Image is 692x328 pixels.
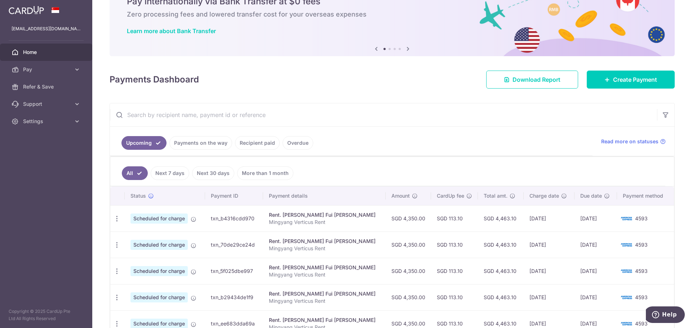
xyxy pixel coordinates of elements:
span: 4593 [635,242,648,248]
td: txn_b29434de1f9 [205,284,263,310]
span: Due date [580,192,602,199]
span: Scheduled for charge [130,292,188,302]
td: SGD 4,350.00 [386,284,431,310]
span: Refer & Save [23,83,71,90]
span: Scheduled for charge [130,240,188,250]
a: Create Payment [587,71,675,89]
th: Payment details [263,187,386,205]
img: Bank Card [619,214,634,223]
td: SGD 113.10 [431,284,478,310]
td: SGD 4,463.10 [478,284,524,310]
img: Bank Card [619,293,634,302]
td: txn_5f025dbe997 [205,258,263,284]
div: Rent. [PERSON_NAME] Fui [PERSON_NAME] [269,290,380,297]
span: 4593 [635,215,648,221]
a: Recipient paid [235,136,280,150]
div: Rent. [PERSON_NAME] Fui [PERSON_NAME] [269,211,380,219]
span: Amount [391,192,410,199]
td: [DATE] [524,232,575,258]
td: [DATE] [524,258,575,284]
a: Payments on the way [169,136,232,150]
iframe: Opens a widget where you can find more information [646,306,685,324]
td: SGD 4,350.00 [386,232,431,258]
a: Next 30 days [192,166,234,180]
td: [DATE] [524,284,575,310]
span: Settings [23,118,71,125]
a: Upcoming [121,136,167,150]
td: [DATE] [575,258,617,284]
td: SGD 4,350.00 [386,258,431,284]
a: Download Report [486,71,578,89]
img: Bank Card [619,267,634,275]
td: SGD 4,350.00 [386,205,431,232]
p: Mingyang Verticus Rent [269,219,380,226]
span: Scheduled for charge [130,266,188,276]
a: Learn more about Bank Transfer [127,27,216,35]
span: Create Payment [613,75,657,84]
td: SGD 4,463.10 [478,258,524,284]
a: All [122,166,148,180]
div: Rent. [PERSON_NAME] Fui [PERSON_NAME] [269,316,380,324]
p: [EMAIL_ADDRESS][DOMAIN_NAME] [12,25,81,32]
span: 4593 [635,268,648,274]
div: Rent. [PERSON_NAME] Fui [PERSON_NAME] [269,264,380,271]
span: Scheduled for charge [130,214,188,224]
p: Mingyang Verticus Rent [269,297,380,305]
td: SGD 4,463.10 [478,205,524,232]
td: SGD 4,463.10 [478,232,524,258]
td: [DATE] [575,205,617,232]
p: Mingyang Verticus Rent [269,271,380,278]
span: Home [23,49,71,56]
a: Next 7 days [151,166,189,180]
div: Rent. [PERSON_NAME] Fui [PERSON_NAME] [269,238,380,245]
input: Search by recipient name, payment id or reference [110,103,657,126]
span: 4593 [635,320,648,327]
span: Status [130,192,146,199]
td: txn_b4316cdd970 [205,205,263,232]
h6: Zero processing fees and lowered transfer cost for your overseas expenses [127,10,657,19]
span: 4593 [635,294,648,300]
a: Overdue [283,136,313,150]
span: CardUp fee [437,192,464,199]
span: Charge date [529,192,559,199]
img: CardUp [9,6,44,14]
th: Payment ID [205,187,263,205]
span: Support [23,100,71,108]
td: SGD 113.10 [431,232,478,258]
td: [DATE] [575,284,617,310]
a: Read more on statuses [601,138,666,145]
td: txn_70de29ce24d [205,232,263,258]
span: Total amt. [484,192,507,199]
img: Bank Card [619,319,634,328]
a: More than 1 month [237,166,293,180]
span: Pay [23,66,71,73]
td: [DATE] [575,232,617,258]
p: Mingyang Verticus Rent [269,245,380,252]
img: Bank Card [619,241,634,249]
td: [DATE] [524,205,575,232]
td: SGD 113.10 [431,205,478,232]
td: SGD 113.10 [431,258,478,284]
span: Read more on statuses [601,138,658,145]
th: Payment method [617,187,674,205]
h4: Payments Dashboard [110,73,199,86]
span: Download Report [513,75,560,84]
